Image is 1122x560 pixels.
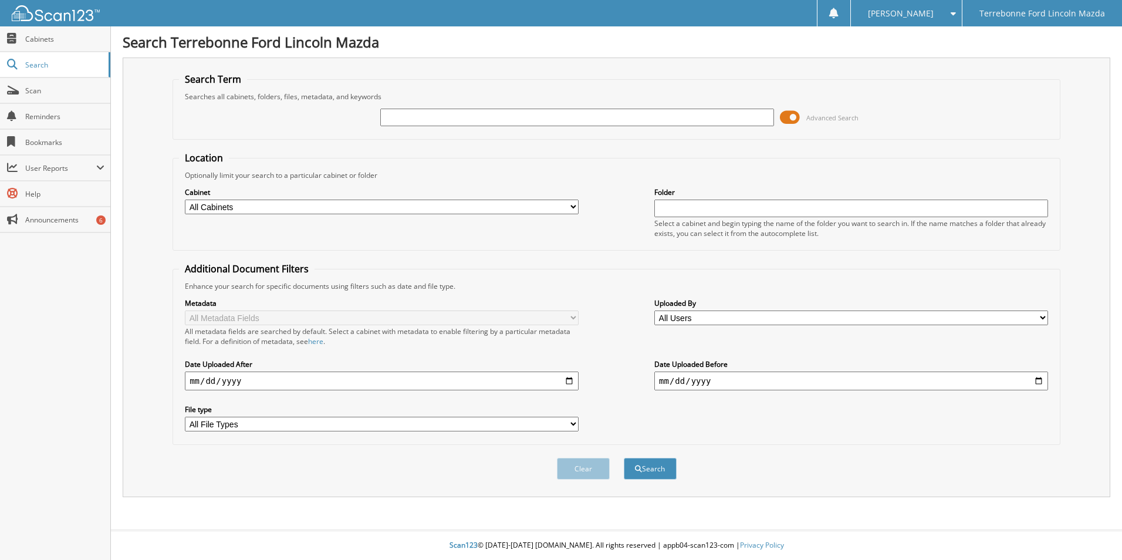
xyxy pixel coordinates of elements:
[111,531,1122,560] div: © [DATE]-[DATE] [DOMAIN_NAME]. All rights reserved | appb04-scan123-com |
[557,458,610,480] button: Clear
[654,187,1048,197] label: Folder
[654,298,1048,308] label: Uploaded By
[179,281,1054,291] div: Enhance your search for specific documents using filters such as date and file type.
[624,458,677,480] button: Search
[179,170,1054,180] div: Optionally limit your search to a particular cabinet or folder
[185,372,579,390] input: start
[25,86,104,96] span: Scan
[185,187,579,197] label: Cabinet
[25,112,104,122] span: Reminders
[450,540,478,550] span: Scan123
[979,10,1105,17] span: Terrebonne Ford Lincoln Mazda
[654,372,1048,390] input: end
[25,189,104,199] span: Help
[185,404,579,414] label: File type
[308,336,323,346] a: here
[96,215,106,225] div: 6
[25,163,96,173] span: User Reports
[179,92,1054,102] div: Searches all cabinets, folders, files, metadata, and keywords
[25,60,103,70] span: Search
[25,137,104,147] span: Bookmarks
[740,540,784,550] a: Privacy Policy
[185,298,579,308] label: Metadata
[185,359,579,369] label: Date Uploaded After
[654,218,1048,238] div: Select a cabinet and begin typing the name of the folder you want to search in. If the name match...
[654,359,1048,369] label: Date Uploaded Before
[179,73,247,86] legend: Search Term
[179,262,315,275] legend: Additional Document Filters
[12,5,100,21] img: scan123-logo-white.svg
[25,34,104,44] span: Cabinets
[123,32,1110,52] h1: Search Terrebonne Ford Lincoln Mazda
[185,326,579,346] div: All metadata fields are searched by default. Select a cabinet with metadata to enable filtering b...
[25,215,104,225] span: Announcements
[806,113,859,122] span: Advanced Search
[868,10,934,17] span: [PERSON_NAME]
[179,151,229,164] legend: Location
